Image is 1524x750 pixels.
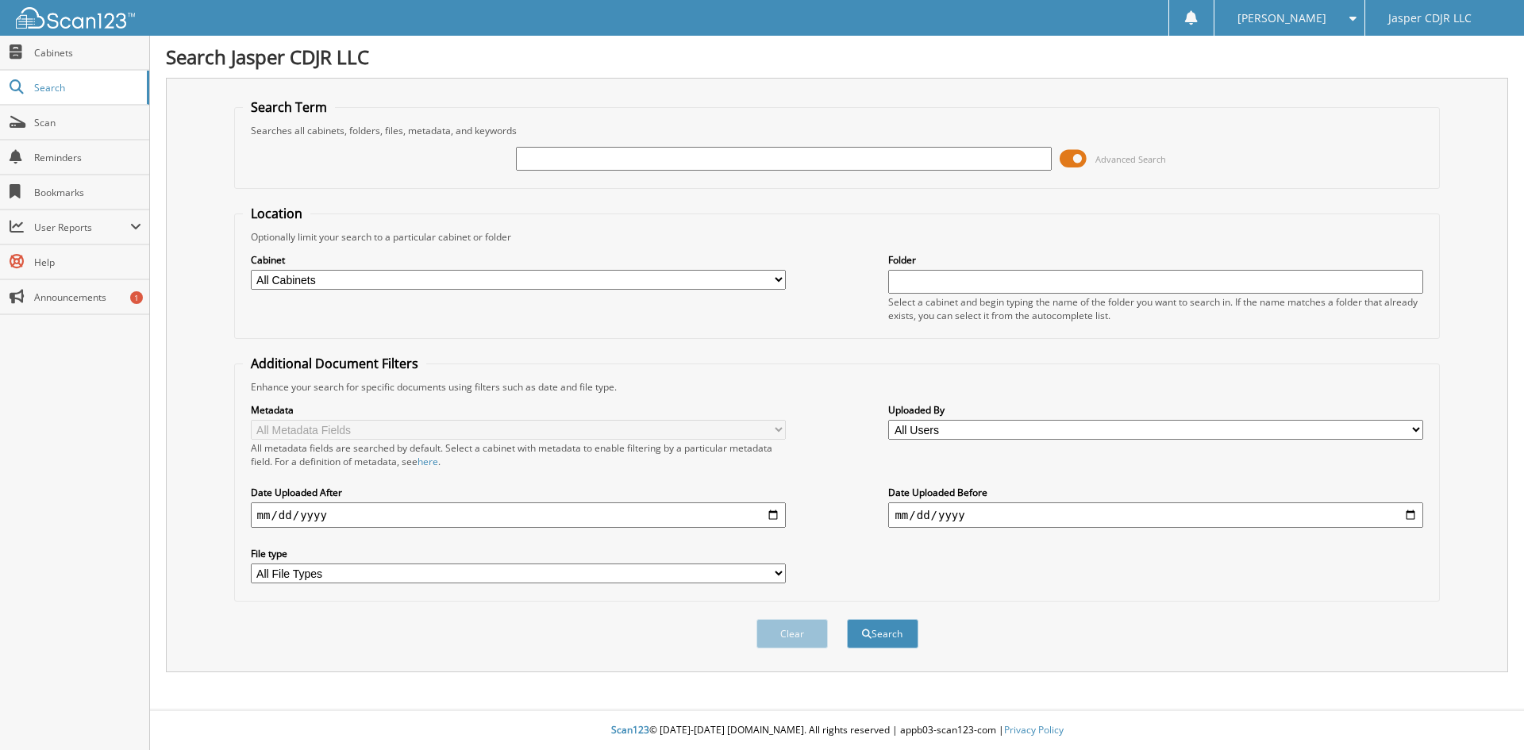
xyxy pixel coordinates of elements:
span: Reminders [34,151,141,164]
label: Date Uploaded Before [888,486,1423,499]
a: here [418,455,438,468]
div: Select a cabinet and begin typing the name of the folder you want to search in. If the name match... [888,295,1423,322]
div: © [DATE]-[DATE] [DOMAIN_NAME]. All rights reserved | appb03-scan123-com | [150,711,1524,750]
span: Jasper CDJR LLC [1388,13,1472,23]
div: All metadata fields are searched by default. Select a cabinet with metadata to enable filtering b... [251,441,786,468]
button: Clear [756,619,828,648]
input: start [251,502,786,528]
span: User Reports [34,221,130,234]
input: end [888,502,1423,528]
label: Folder [888,253,1423,267]
span: Scan [34,116,141,129]
h1: Search Jasper CDJR LLC [166,44,1508,70]
label: Uploaded By [888,403,1423,417]
span: Bookmarks [34,186,141,199]
label: Cabinet [251,253,786,267]
span: [PERSON_NAME] [1237,13,1326,23]
span: Scan123 [611,723,649,737]
span: Announcements [34,290,141,304]
img: scan123-logo-white.svg [16,7,135,29]
span: Advanced Search [1095,153,1166,165]
legend: Location [243,205,310,222]
label: Date Uploaded After [251,486,786,499]
label: File type [251,547,786,560]
div: Enhance your search for specific documents using filters such as date and file type. [243,380,1432,394]
button: Search [847,619,918,648]
span: Help [34,256,141,269]
span: Cabinets [34,46,141,60]
legend: Additional Document Filters [243,355,426,372]
a: Privacy Policy [1004,723,1064,737]
label: Metadata [251,403,786,417]
legend: Search Term [243,98,335,116]
div: Optionally limit your search to a particular cabinet or folder [243,230,1432,244]
div: 1 [130,291,143,304]
div: Searches all cabinets, folders, files, metadata, and keywords [243,124,1432,137]
span: Search [34,81,139,94]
